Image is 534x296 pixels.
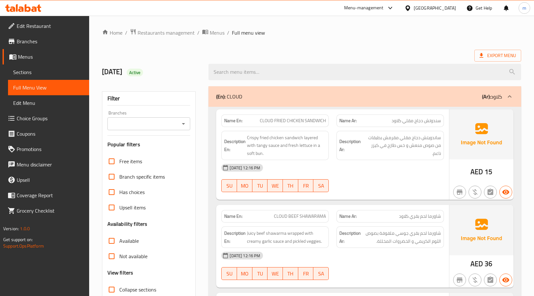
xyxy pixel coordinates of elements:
span: Branches [17,38,84,45]
button: WE [267,267,283,280]
span: SU [224,269,234,278]
span: Choice Groups [17,114,84,122]
span: TH [285,181,296,190]
span: شاورما لحم بقري جوسي ملفوفة بصوص الثوم الكريمي و الخضروات المخللة. [362,229,441,245]
span: Version: [3,224,19,233]
div: Filter [107,92,191,106]
a: Support.OpsPlatform [3,242,44,250]
span: CLOUD FRIED CHICKEN SANDWICH [260,117,326,124]
strong: Name En: [224,213,242,220]
span: MO [240,269,250,278]
span: Upsell items [119,204,146,211]
a: Edit Restaurant [3,18,89,34]
button: Not branch specific item [453,186,466,199]
span: m [522,4,526,12]
span: TU [255,181,265,190]
a: Full Menu View [8,80,89,95]
button: FR [298,179,314,192]
span: Export Menu [474,50,521,62]
span: TU [255,269,265,278]
a: Menus [202,29,225,37]
img: Ae5nvW7+0k+MAAAAAElFTkSuQmCC [449,109,513,159]
button: FR [298,267,314,280]
span: FR [301,181,311,190]
button: Available [499,186,512,199]
button: SA [313,179,329,192]
span: Coupons [17,130,84,138]
span: Active [127,70,143,76]
h3: View filters [107,269,133,276]
h3: Popular filters [107,141,191,148]
span: Upsell [17,176,84,184]
a: Menu disclaimer [3,157,89,172]
strong: Name Ar: [339,117,357,124]
span: CLOUD BEEF SHAWARAMA [274,213,326,220]
span: SA [316,269,326,278]
button: Available [499,274,512,286]
span: FR [301,269,311,278]
span: SU [224,181,234,190]
button: SU [221,179,237,192]
span: Free items [119,157,142,165]
button: WE [267,179,283,192]
span: Edit Restaurant [17,22,84,30]
span: Restaurants management [138,29,195,37]
span: Menu disclaimer [17,161,84,168]
span: سندوتش دجاج مقلي كلاود [392,117,441,124]
span: Grocery Checklist [17,207,84,215]
a: Grocery Checklist [3,203,89,218]
a: Coverage Report [3,188,89,203]
img: Ae5nvW7+0k+MAAAAAElFTkSuQmCC [449,205,513,255]
span: Full Menu View [13,84,84,91]
li: / [197,29,199,37]
button: MO [237,179,252,192]
span: Menus [210,29,225,37]
a: Upsell [3,172,89,188]
a: Coupons [3,126,89,141]
nav: breadcrumb [102,29,521,37]
span: MO [240,181,250,190]
span: 1.0.0 [20,224,30,233]
button: TH [283,267,298,280]
span: SA [316,181,326,190]
span: WE [270,181,280,190]
strong: Description En: [224,138,246,153]
h2: [DATE] [102,67,201,77]
span: 15 [485,165,492,178]
a: Home [102,29,123,37]
button: MO [237,267,252,280]
li: / [125,29,127,37]
input: search [208,64,521,80]
div: (En): CLOUD(Ar):كلاود [208,86,521,107]
span: [DATE] 12:16 PM [227,253,263,259]
span: Sections [13,68,84,76]
span: Collapse sections [119,286,156,293]
span: Juicy beef shawarma wrapped with creamy garlic sauce and pickled veggies. [247,229,326,245]
span: Not available [119,252,148,260]
p: CLOUD [216,93,242,100]
button: SU [221,267,237,280]
span: Get support on: [3,235,33,244]
h3: Availability filters [107,220,148,228]
b: (Ar): [482,92,491,101]
div: [GEOGRAPHIC_DATA] [414,4,456,12]
div: Menu-management [344,4,384,12]
span: WE [270,269,280,278]
button: SA [313,267,329,280]
button: TU [252,267,268,280]
span: Menus [18,53,84,61]
a: Menus [3,49,89,64]
strong: Description Ar: [339,229,361,245]
span: Has choices [119,188,145,196]
a: Choice Groups [3,111,89,126]
a: Edit Menu [8,95,89,111]
strong: Description En: [224,229,246,245]
span: AED [470,165,483,178]
li: / [227,29,229,37]
button: Purchased item [469,274,481,286]
button: Not has choices [484,274,497,286]
span: ساندويتش دجاج مقلي مقرمش بطبقات من صوص منعش و خس طازج في كيزر ناعم. [362,134,441,157]
span: Edit Menu [13,99,84,107]
a: Branches [3,34,89,49]
span: Branch specific items [119,173,165,181]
